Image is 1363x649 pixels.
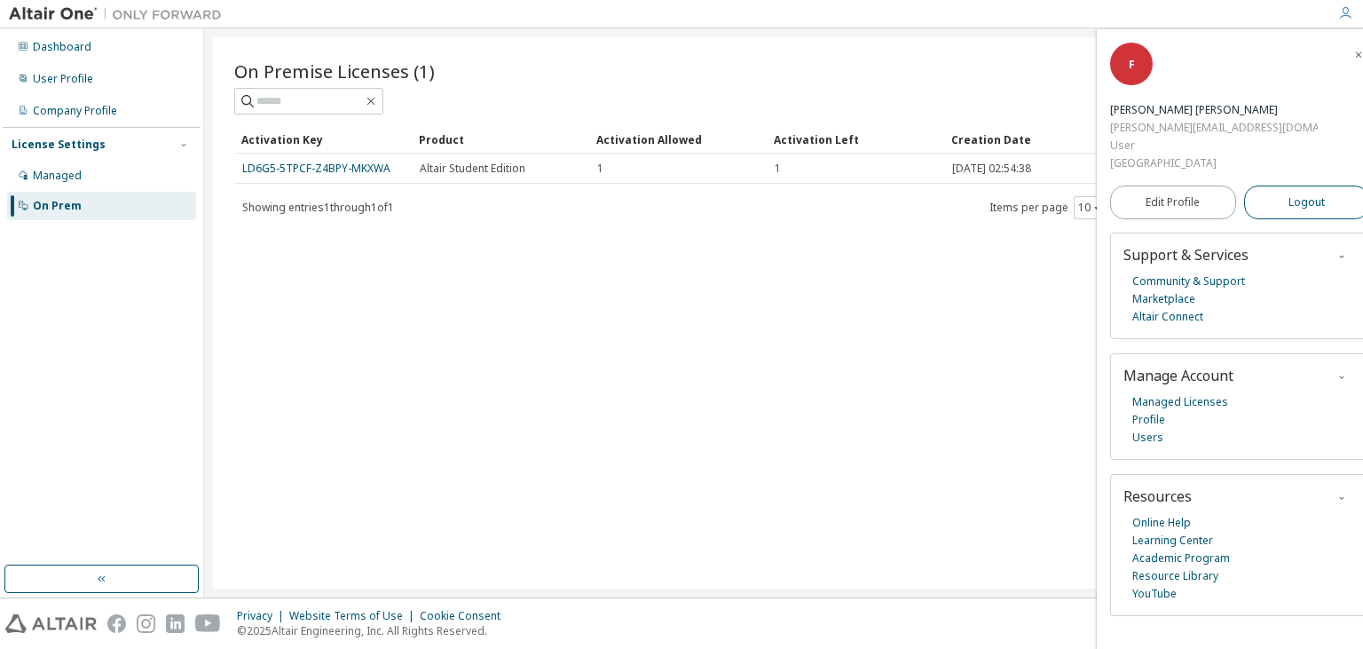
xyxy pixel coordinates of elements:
[166,614,185,633] img: linkedin.svg
[420,609,511,623] div: Cookie Consent
[419,125,582,154] div: Product
[596,125,760,154] div: Activation Allowed
[33,169,82,183] div: Managed
[1132,514,1191,532] a: Online Help
[1132,429,1163,447] a: Users
[1146,195,1200,210] span: Edit Profile
[242,200,394,215] span: Showing entries 1 through 1 of 1
[1078,201,1102,215] button: 10
[1132,411,1165,429] a: Profile
[137,614,155,633] img: instagram.svg
[952,162,1031,176] span: [DATE] 02:54:38
[1132,393,1228,411] a: Managed Licenses
[33,72,93,86] div: User Profile
[237,609,289,623] div: Privacy
[775,162,781,176] span: 1
[1132,273,1245,290] a: Community & Support
[1288,194,1325,211] span: Logout
[33,40,91,54] div: Dashboard
[1123,245,1249,265] span: Support & Services
[1123,366,1233,385] span: Manage Account
[9,5,231,23] img: Altair One
[1110,186,1236,219] a: Edit Profile
[107,614,126,633] img: facebook.svg
[989,196,1107,219] span: Items per page
[420,162,525,176] span: Altair Student Edition
[5,614,97,633] img: altair_logo.svg
[289,609,420,623] div: Website Terms of Use
[1110,101,1318,119] div: Fernanda Akemi
[33,199,82,213] div: On Prem
[597,162,603,176] span: 1
[237,623,511,638] p: © 2025 Altair Engineering, Inc. All Rights Reserved.
[1132,585,1177,603] a: YouTube
[951,125,1255,154] div: Creation Date
[1132,532,1213,550] a: Learning Center
[33,104,117,118] div: Company Profile
[1110,119,1318,137] div: [PERSON_NAME][EMAIL_ADDRESS][DOMAIN_NAME]
[195,614,221,633] img: youtube.svg
[242,161,390,176] a: LD6G5-5TPCF-Z4BPY-MKXWA
[1110,154,1318,172] div: [GEOGRAPHIC_DATA]
[1132,550,1230,567] a: Academic Program
[241,125,405,154] div: Activation Key
[1129,57,1135,72] span: F
[12,138,106,152] div: License Settings
[1123,487,1192,506] span: Resources
[234,59,435,83] span: On Premise Licenses (1)
[774,125,937,154] div: Activation Left
[1110,137,1318,154] div: User
[1132,290,1195,308] a: Marketplace
[1132,567,1218,585] a: Resource Library
[1132,308,1203,326] a: Altair Connect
